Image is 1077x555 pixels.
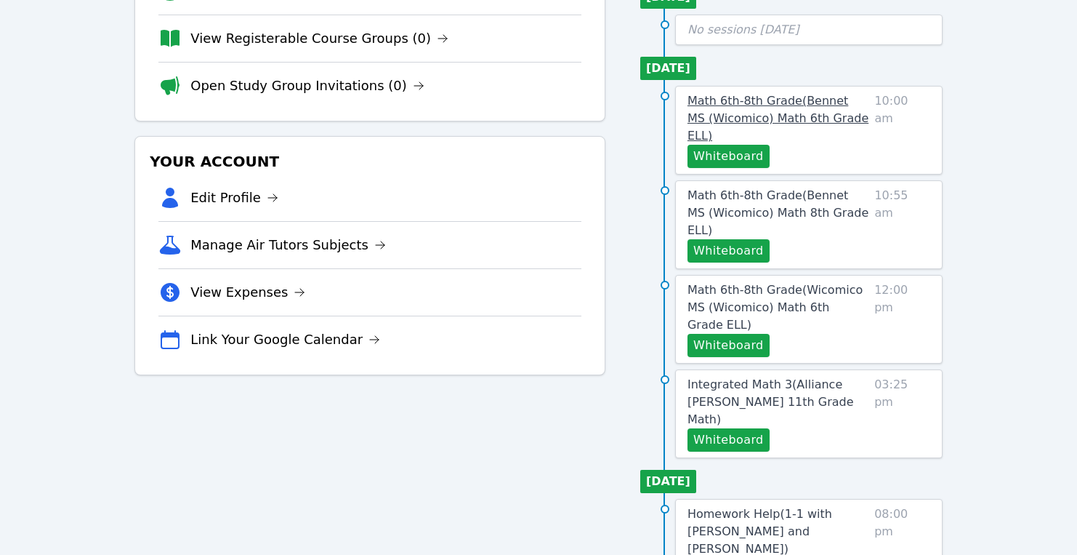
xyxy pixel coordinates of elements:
a: Integrated Math 3(Alliance [PERSON_NAME] 11th Grade Math) [687,376,868,428]
a: View Expenses [190,282,305,303]
button: Whiteboard [687,239,770,263]
h3: Your Account [147,148,593,175]
span: Math 6th-8th Grade ( Bennet MS (Wicomico) Math 6th Grade ELL ) [687,94,868,143]
a: Edit Profile [190,188,278,208]
a: Math 6th-8th Grade(Bennet MS (Wicomico) Math 8th Grade ELL) [687,187,868,239]
a: View Registerable Course Groups (0) [190,28,448,49]
span: 10:00 am [874,92,929,168]
span: Math 6th-8th Grade ( Wicomico MS (Wicomico) Math 6th Grade ELL ) [687,283,863,332]
span: Integrated Math 3 ( Alliance [PERSON_NAME] 11th Grade Math ) [687,378,854,426]
span: No sessions [DATE] [687,23,799,36]
span: 03:25 pm [874,376,930,452]
a: Open Study Group Invitations (0) [190,76,424,96]
li: [DATE] [640,57,696,80]
a: Manage Air Tutors Subjects [190,235,386,255]
button: Whiteboard [687,334,770,357]
button: Whiteboard [687,145,770,168]
button: Whiteboard [687,428,770,452]
span: 10:55 am [874,187,929,263]
li: [DATE] [640,470,696,493]
a: Math 6th-8th Grade(Bennet MS (Wicomico) Math 6th Grade ELL) [687,92,868,145]
span: 12:00 pm [874,282,930,357]
span: Math 6th-8th Grade ( Bennet MS (Wicomico) Math 8th Grade ELL ) [687,188,868,237]
a: Link Your Google Calendar [190,330,380,350]
a: Math 6th-8th Grade(Wicomico MS (Wicomico) Math 6th Grade ELL) [687,282,868,334]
